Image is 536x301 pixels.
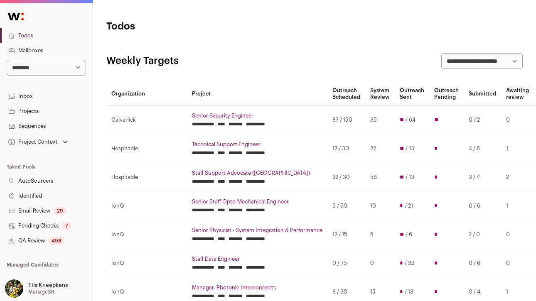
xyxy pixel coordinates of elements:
[501,220,534,249] td: 0
[106,106,187,135] td: Galvanick
[28,289,54,295] p: ManageXR
[365,249,395,278] td: 0
[7,136,69,148] button: Open dropdown
[192,256,322,262] a: Staff Data Engineer
[106,163,187,192] td: Hospitable
[464,220,501,249] td: 2 / 0
[192,284,322,291] a: Manager, Photonic Interconnects
[5,279,23,298] img: 6689865-medium_jpg
[395,82,429,106] th: Outreach Sent
[62,222,71,230] div: 7
[327,82,365,106] th: Outreach Scheduled
[405,260,414,267] span: / 32
[501,106,534,135] td: 0
[464,106,501,135] td: 0 / 2
[501,249,534,278] td: 0
[192,170,322,176] a: Staff Support Advocate ([GEOGRAPHIC_DATA])
[106,135,187,163] td: Hospitable
[405,289,413,295] span: / 13
[365,192,395,220] td: 10
[192,113,322,119] a: Senior Security Engineer
[365,163,395,192] td: 56
[327,106,365,135] td: 87 / 150
[365,135,395,163] td: 22
[405,203,413,209] span: / 21
[406,145,414,152] span: / 13
[429,82,464,106] th: Outreach Pending
[501,82,534,106] th: Awaiting review
[365,106,395,135] td: 35
[192,198,322,205] a: Senior Staff Opto-Mechanical Engineer
[327,135,365,163] td: 17 / 30
[501,192,534,220] td: 1
[106,20,245,33] h1: Todos
[187,82,327,106] th: Project
[464,163,501,192] td: 3 / 4
[501,135,534,163] td: 1
[106,54,179,68] h2: Weekly Targets
[3,279,69,298] button: Open dropdown
[28,282,68,289] p: Tils Kneepkens
[7,139,58,145] div: Project Context
[106,220,187,249] td: IonQ
[106,82,187,106] th: Organization
[48,237,65,245] div: 498
[464,249,501,278] td: 0 / 6
[406,117,416,123] span: / 64
[464,192,501,220] td: 0 / 6
[365,220,395,249] td: 5
[365,82,395,106] th: System Review
[327,249,365,278] td: 0 / 75
[54,207,66,215] div: 29
[106,192,187,220] td: IonQ
[406,174,414,181] span: / 13
[106,249,187,278] td: IonQ
[192,141,322,148] a: Technical Support Engineer
[501,163,534,192] td: 2
[327,220,365,249] td: 12 / 15
[3,8,28,25] img: Wellfound
[327,163,365,192] td: 22 / 30
[464,135,501,163] td: 4 / 6
[464,82,501,106] th: Submitted
[327,192,365,220] td: 5 / 50
[192,227,322,234] a: Senior Physicist - System Integration & Performance
[406,231,412,238] span: / 6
